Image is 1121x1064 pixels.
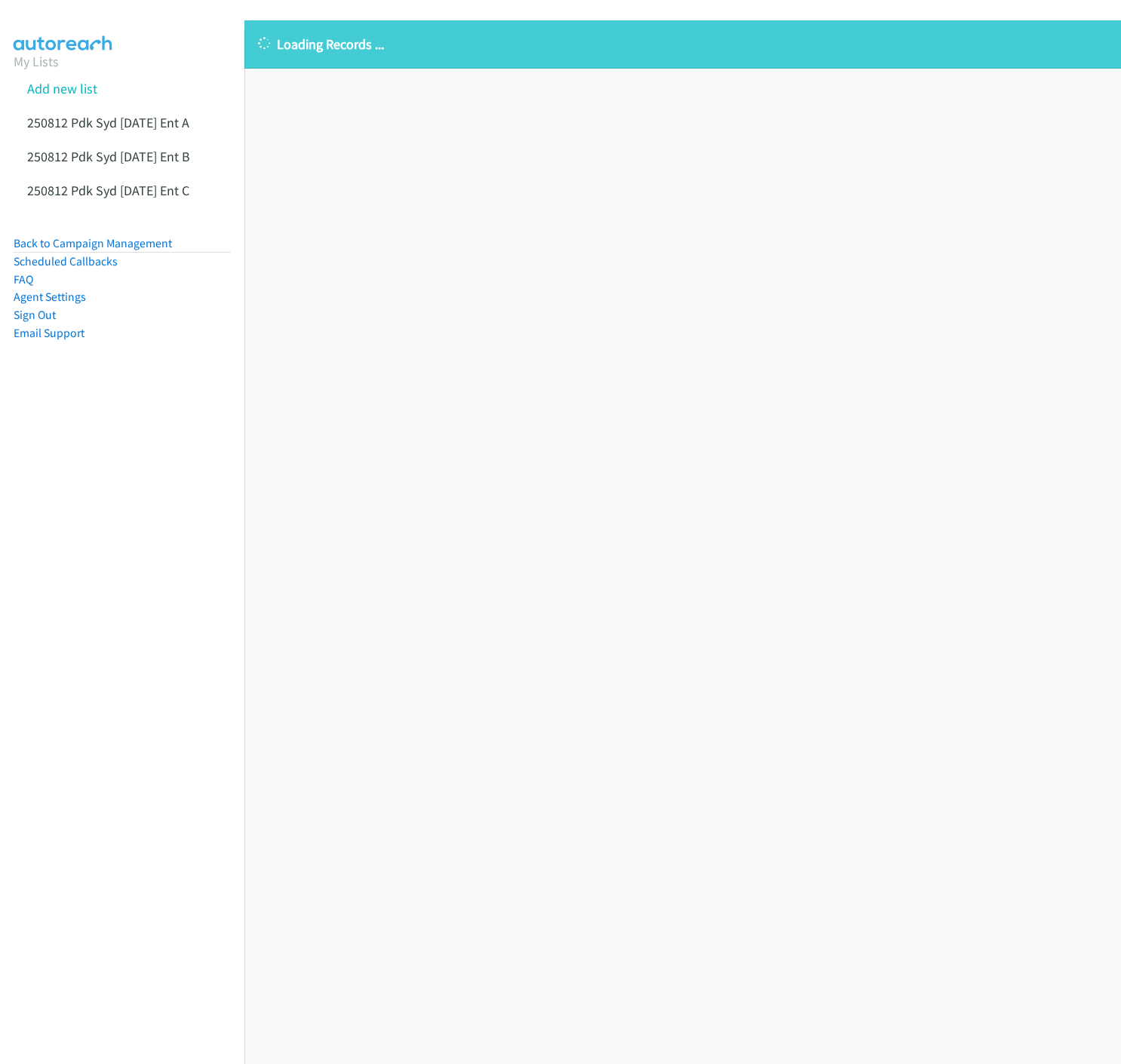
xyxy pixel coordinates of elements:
p: Loading Records ... [258,34,1107,54]
a: 250812 Pdk Syd [DATE] Ent C [27,182,189,199]
a: Add new list [27,80,97,97]
a: Agent Settings [14,290,86,304]
a: My Lists [14,53,59,70]
a: 250812 Pdk Syd [DATE] Ent A [27,114,189,131]
a: Back to Campaign Management [14,236,172,250]
a: Sign Out [14,308,56,322]
a: Scheduled Callbacks [14,254,118,268]
a: Email Support [14,326,84,340]
a: 250812 Pdk Syd [DATE] Ent B [27,148,190,165]
a: FAQ [14,272,33,287]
